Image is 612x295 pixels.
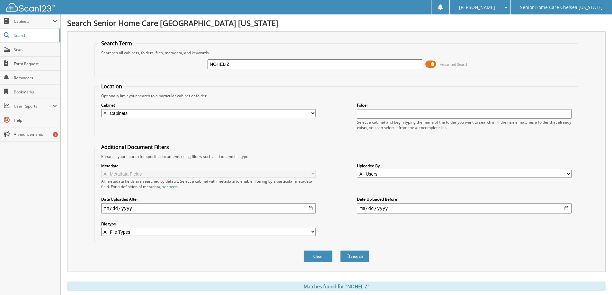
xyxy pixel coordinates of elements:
[14,61,57,66] span: Form Request
[357,119,572,130] div: Select a cabinet and begin typing the name of the folder you want to search in. If the name match...
[440,62,468,67] span: Advanced Search
[14,117,57,123] span: Help
[304,250,333,262] button: Clear
[101,102,316,108] label: Cabinet
[98,50,575,56] div: Searches all cabinets, folders, files, metadata, and keywords
[14,75,57,81] span: Reminders
[14,103,53,109] span: User Reports
[340,250,369,262] button: Search
[98,143,172,151] legend: Additional Document Filters
[101,178,316,189] div: All metadata fields are searched by default. Select a cabinet with metadata to enable filtering b...
[357,203,572,213] input: end
[6,3,55,12] img: scan123-logo-white.svg
[101,221,316,227] label: File type
[459,5,495,9] span: [PERSON_NAME]
[101,163,316,169] label: Metadata
[14,132,57,137] span: Announcements
[53,132,58,137] div: 1
[14,47,57,52] span: Scan
[14,19,53,24] span: Cabinets
[98,154,575,159] div: Enhance your search for specific documents using filters such as date and file type.
[14,33,56,38] span: Search
[101,196,316,202] label: Date Uploaded After
[101,203,316,213] input: start
[357,102,572,108] label: Folder
[67,18,606,28] h1: Search Senior Home Care [GEOGRAPHIC_DATA] [US_STATE]
[357,196,572,202] label: Date Uploaded Before
[67,282,606,291] div: Matches found for "NOHELIZ"
[357,163,572,169] label: Uploaded By
[520,5,603,9] span: Senior Home Care Chelsea [US_STATE]
[98,93,575,99] div: Optionally limit your search to a particular cabinet or folder
[14,89,57,95] span: Bookmarks
[98,83,125,90] legend: Location
[98,40,135,47] legend: Search Term
[169,184,177,189] a: here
